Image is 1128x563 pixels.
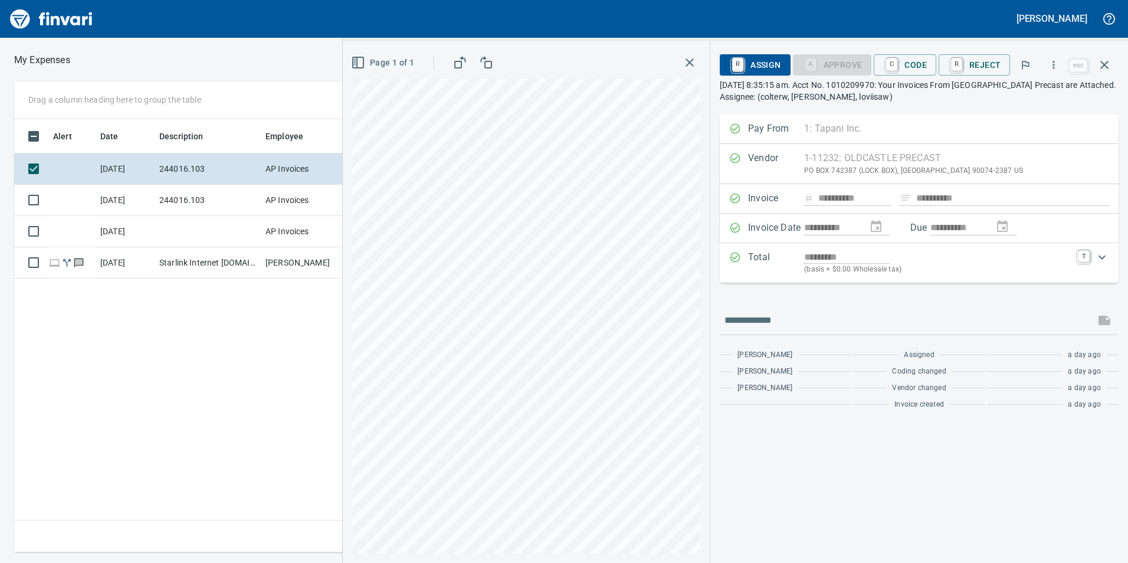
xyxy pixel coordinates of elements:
[720,54,790,76] button: RAssign
[261,153,349,185] td: AP Invoices
[1014,9,1090,28] button: [PERSON_NAME]
[1078,250,1090,262] a: T
[1068,366,1101,378] span: a day ago
[1016,12,1087,25] h5: [PERSON_NAME]
[100,129,134,143] span: Date
[53,129,72,143] span: Alert
[53,129,87,143] span: Alert
[7,5,96,33] img: Finvari
[349,52,419,74] button: Page 1 of 1
[1041,52,1067,78] button: More
[793,59,872,69] div: Coding Required
[886,58,897,71] a: C
[1090,306,1119,335] span: This records your message into the invoice and notifies anyone mentioned
[265,129,303,143] span: Employee
[14,53,70,67] p: My Expenses
[732,58,743,71] a: R
[261,247,349,279] td: [PERSON_NAME]
[96,247,155,279] td: [DATE]
[1068,349,1101,361] span: a day ago
[1070,59,1087,72] a: esc
[96,185,155,216] td: [DATE]
[159,129,204,143] span: Description
[720,243,1119,283] div: Expand
[894,399,944,411] span: Invoice created
[804,264,1071,276] p: (basis + $0.00 Wholesale tax)
[96,153,155,185] td: [DATE]
[265,129,319,143] span: Employee
[155,247,261,279] td: Starlink Internet [DOMAIN_NAME] CA - Airgas
[892,382,946,394] span: Vendor changed
[48,258,61,266] span: Online transaction
[261,216,349,247] td: AP Invoices
[159,129,219,143] span: Description
[155,185,261,216] td: 244016.103
[948,55,1001,75] span: Reject
[1068,382,1101,394] span: a day ago
[939,54,1010,76] button: RReject
[1068,399,1101,411] span: a day ago
[737,382,792,394] span: [PERSON_NAME]
[261,185,349,216] td: AP Invoices
[951,58,962,71] a: R
[61,258,73,266] span: Split transaction
[353,55,414,70] span: Page 1 of 1
[1067,51,1119,79] span: Close invoice
[720,79,1119,103] p: [DATE] 8:35:15 am. Acct No. 1010209970: Your Invoices From [GEOGRAPHIC_DATA] Precast are Attached...
[904,349,934,361] span: Assigned
[100,129,119,143] span: Date
[729,55,781,75] span: Assign
[73,258,86,266] span: Has messages
[28,94,201,106] p: Drag a column heading here to group the table
[14,53,70,67] nav: breadcrumb
[748,250,804,276] p: Total
[1012,52,1038,78] button: Flag
[155,153,261,185] td: 244016.103
[892,366,946,378] span: Coding changed
[737,366,792,378] span: [PERSON_NAME]
[883,55,927,75] span: Code
[874,54,936,76] button: CCode
[737,349,792,361] span: [PERSON_NAME]
[96,216,155,247] td: [DATE]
